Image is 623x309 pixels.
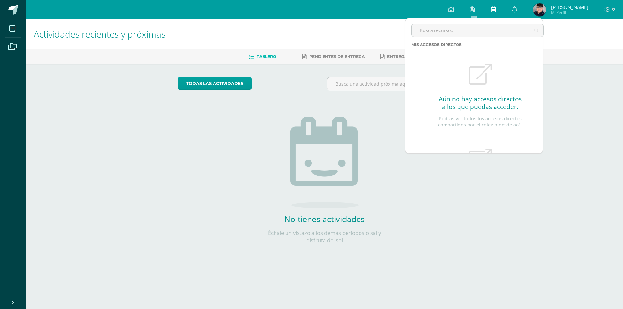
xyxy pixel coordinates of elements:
p: Podrás ver todos los accesos directos compartidos por el colegio desde acá. [434,116,527,128]
img: no_activities.png [290,117,359,208]
span: Tablero [257,54,276,59]
h2: No tienes actividades [260,213,389,224]
span: Mis accesos directos [411,42,462,47]
span: Entregadas [387,54,416,59]
input: Busca una actividad próxima aquí... [327,77,471,90]
span: Pendientes de entrega [309,54,365,59]
a: Pendientes de entrega [302,52,365,62]
a: Entregadas [380,52,416,62]
img: 23e325acfc14e1dacb2a1bfb444ed0ee.png [533,3,546,16]
a: todas las Actividades [178,77,252,90]
span: Mi Perfil [551,10,588,15]
input: Busca recurso... [412,24,543,37]
span: [PERSON_NAME] [551,4,588,10]
p: Échale un vistazo a los demás períodos o sal y disfruta del sol [260,230,389,244]
span: Actividades recientes y próximas [34,28,165,40]
h2: Aún no hay accesos directos a los que puedas acceder. [439,95,522,111]
a: Tablero [249,52,276,62]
